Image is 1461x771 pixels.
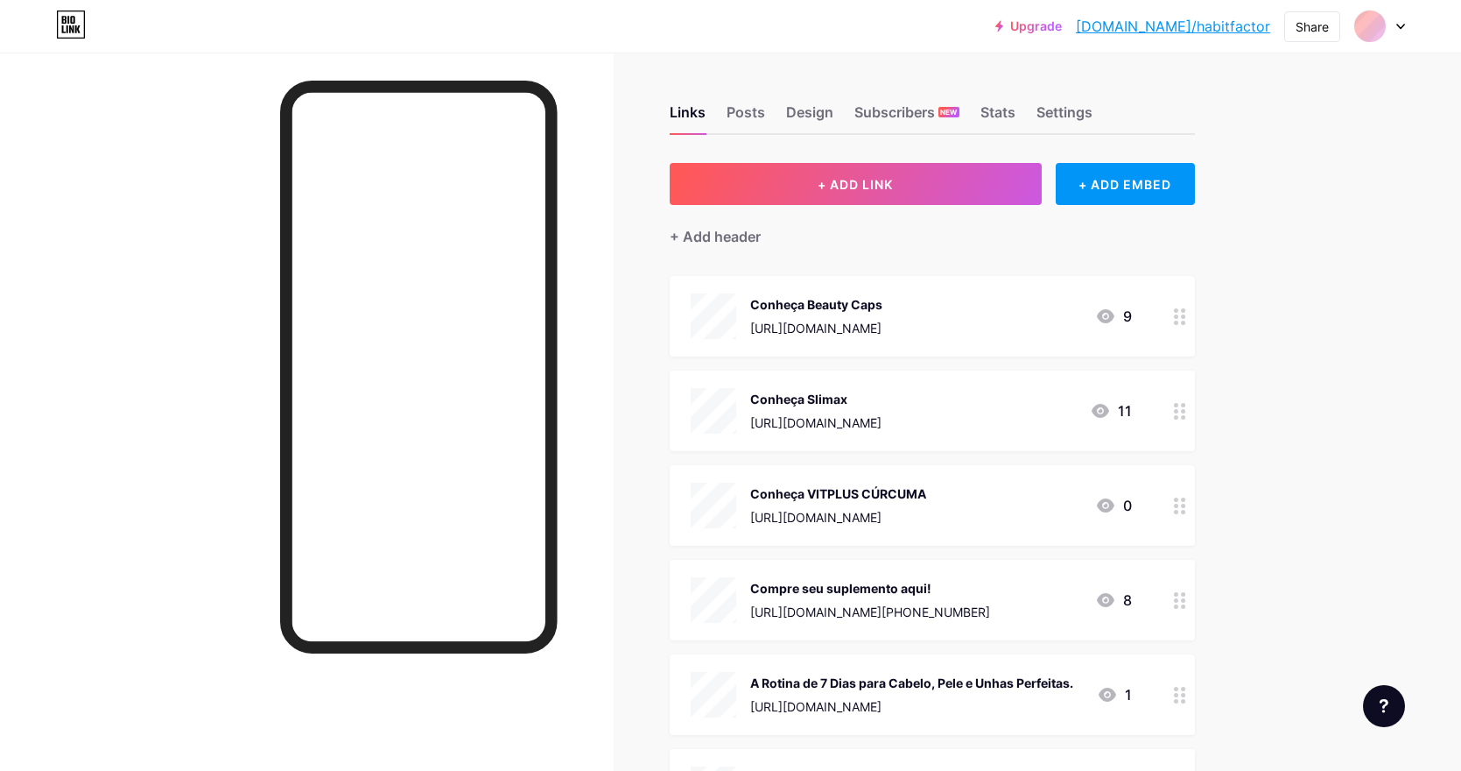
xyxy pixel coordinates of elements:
[818,177,893,192] span: + ADD LINK
[727,102,765,133] div: Posts
[1036,102,1092,133] div: Settings
[670,163,1042,205] button: + ADD LINK
[750,603,990,621] div: [URL][DOMAIN_NAME][PHONE_NUMBER]
[750,508,926,527] div: [URL][DOMAIN_NAME]
[750,674,1073,692] div: A Rotina de 7 Dias para Cabelo, Pele e Unhas Perfeitas.
[750,319,882,337] div: [URL][DOMAIN_NAME]
[1095,306,1132,327] div: 9
[1095,495,1132,516] div: 0
[995,19,1062,33] a: Upgrade
[940,107,957,117] span: NEW
[750,485,926,503] div: Conheça VITPLUS CÚRCUMA
[1296,18,1329,36] div: Share
[750,414,882,432] div: [URL][DOMAIN_NAME]
[980,102,1015,133] div: Stats
[1095,590,1132,611] div: 8
[1097,684,1132,705] div: 1
[670,226,761,247] div: + Add header
[854,102,959,133] div: Subscribers
[1056,163,1195,205] div: + ADD EMBED
[1090,400,1132,421] div: 11
[1076,16,1270,37] a: [DOMAIN_NAME]/habitfactor
[670,102,706,133] div: Links
[786,102,833,133] div: Design
[750,697,1073,716] div: [URL][DOMAIN_NAME]
[750,579,990,598] div: Compre seu suplemento aqui!
[750,390,882,408] div: Conheça Slimax
[750,295,882,314] div: Conheça Beauty Caps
